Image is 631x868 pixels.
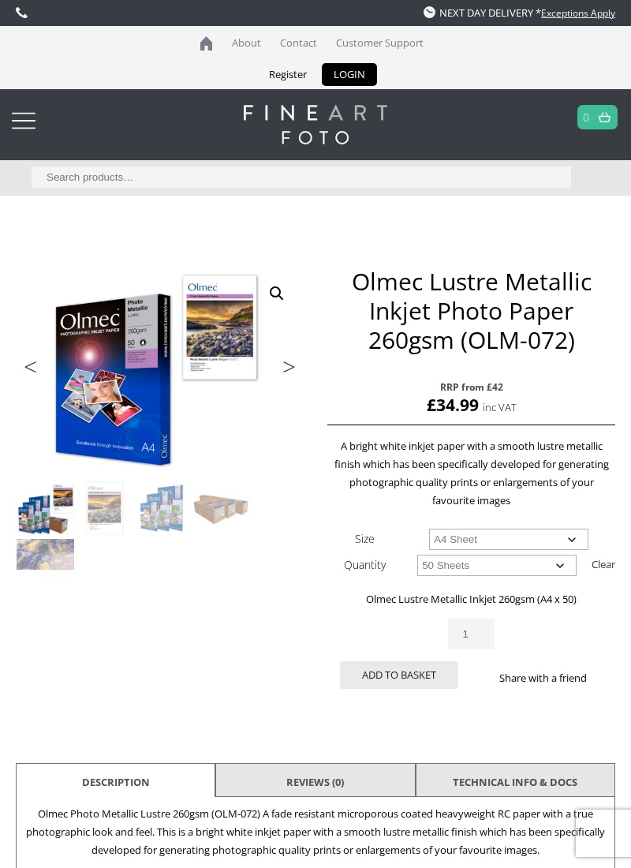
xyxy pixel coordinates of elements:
[424,6,435,18] img: time.svg
[82,768,150,796] a: Description
[427,394,479,416] bdi: 34.99
[340,661,458,689] button: Add to basket
[453,768,577,796] a: TECHNICAL INFO & DOCS
[491,694,503,706] img: twitter sharing button
[355,531,375,546] label: Size
[194,480,252,537] img: Olmec Lustre Metallic Inkjet Photo Paper 260gsm (OLM-072) - Image 4
[257,63,319,86] a: Register
[472,669,615,687] p: Share with a friend
[472,694,484,706] img: facebook sharing button
[263,279,291,308] a: View full-screen image gallery
[510,694,522,706] img: email sharing button
[327,267,615,354] h1: Olmec Lustre Metallic Inkjet Photo Paper 260gsm (OLM-072)
[599,112,610,122] img: basket.svg
[16,267,304,479] img: Olmec-Photo-Metallic-Lustre-260gsm_OLM-72_Sheet-Format-Inkjet-Photo-Paper
[17,539,74,597] img: Olmec Lustre Metallic Inkjet Photo Paper 260gsm (OLM-072) - Image 5
[448,619,494,649] input: Product quantity
[344,557,386,572] label: Quantity
[24,805,607,859] p: Olmec Photo Metallic Lustre 260gsm (OLM-072) A fade resistant microporous coated heavyweight RC p...
[322,63,377,86] a: LOGIN
[592,552,615,577] a: Clear options
[541,6,615,20] a: Exceptions Apply
[16,7,28,18] img: phone.svg
[76,480,133,537] img: Olmec Lustre Metallic Inkjet Photo Paper 260gsm (OLM-072) - Image 2
[286,768,344,796] a: Reviews (0)
[328,26,431,60] a: Customer Support
[17,480,74,537] img: Olmec Lustre Metallic Inkjet Photo Paper 260gsm (OLM-072)
[424,6,533,20] span: NEXT DAY DELIVERY
[224,26,269,60] a: About
[304,267,592,479] img: Olmec Lustre Metallic Inkjet Photo Paper 260gsm (OLM-072) - Image 2
[244,105,386,144] img: logo-white.svg
[427,394,436,416] span: £
[32,166,571,188] input: Search products…
[327,378,615,396] span: RRP from £42
[327,437,615,510] p: A bright white inkjet paper with a smooth lustre metallic finish which has been specifically deve...
[327,590,615,608] p: Olmec Lustre Metallic Inkjet 260gsm (A4 x 50)
[583,106,590,129] a: 0
[135,480,192,537] img: Olmec Lustre Metallic Inkjet Photo Paper 260gsm (OLM-072) - Image 3
[272,26,325,60] a: Contact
